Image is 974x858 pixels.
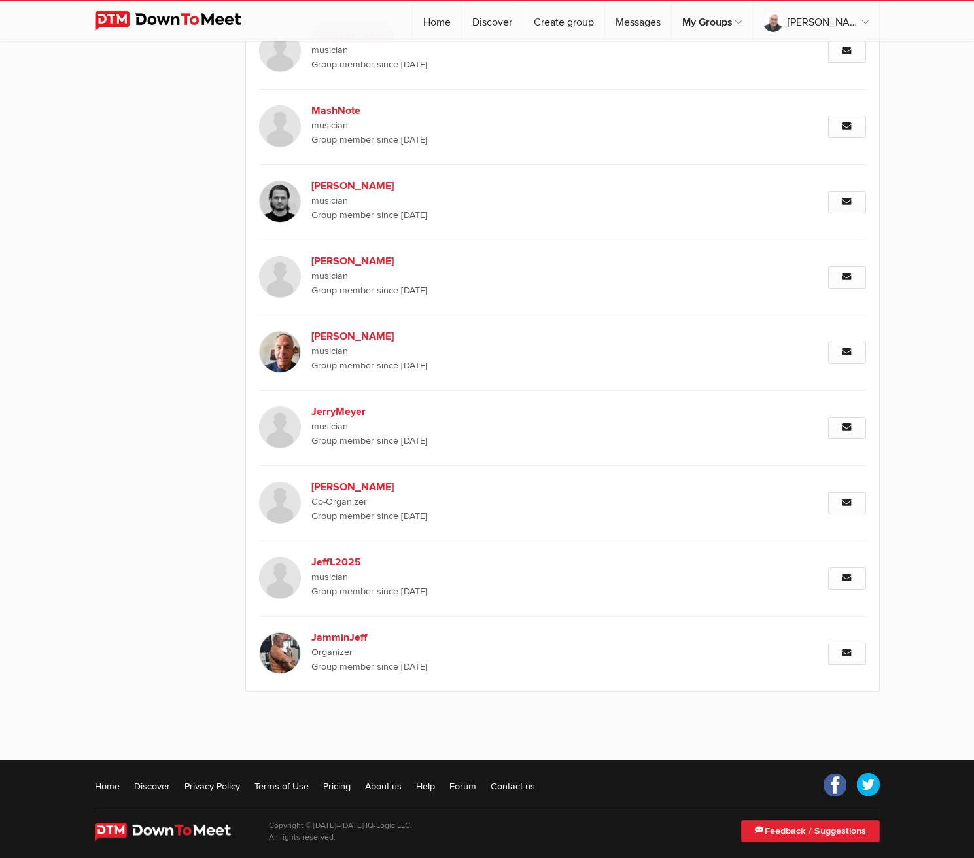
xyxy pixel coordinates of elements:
[259,315,684,391] a: [PERSON_NAME] musician Group member since [DATE]
[95,779,120,793] a: Home
[323,779,351,793] a: Pricing
[269,820,412,844] p: Copyright © [DATE]–[DATE] IQ-Logic LLC. All rights reserved.
[856,773,880,796] a: Twitter
[311,630,535,645] b: JamminJeff
[259,541,684,617] a: JeffL2025 musician Group member since [DATE]
[311,434,684,448] span: Group member since [DATE]
[311,253,535,269] b: [PERSON_NAME]
[311,133,684,147] span: Group member since [DATE]
[311,495,684,509] span: Co-Organizer
[95,11,262,31] img: DownToMeet
[311,554,535,570] b: JeffL2025
[311,584,684,599] span: Group member since [DATE]
[95,823,250,841] img: DownToMeet
[462,1,523,41] a: Discover
[523,1,604,41] a: Create group
[311,359,684,373] span: Group member since [DATE]
[311,570,684,584] span: musician
[311,118,684,133] span: musician
[259,14,684,90] a: [PERSON_NAME] musician Group member since [DATE]
[336,835,345,841] span: 21st
[259,557,301,599] img: JeffL2025
[753,1,879,41] a: [PERSON_NAME]
[365,779,402,793] a: About us
[311,208,684,223] span: Group member since [DATE]
[311,344,684,359] span: musician
[259,240,684,315] a: [PERSON_NAME] musician Group member since [DATE]
[259,105,301,147] img: MashNote
[259,617,684,692] a: JamminJeff Organizer Group member since [DATE]
[311,58,684,72] span: Group member since [DATE]
[311,660,684,674] span: Group member since [DATE]
[491,779,535,793] a: Contact us
[259,256,301,298] img: James Hale
[416,779,435,793] a: Help
[259,632,301,674] img: JamminJeff
[259,90,684,165] a: MashNote musician Group member since [DATE]
[311,178,535,194] b: [PERSON_NAME]
[259,165,684,240] a: [PERSON_NAME] musician Group member since [DATE]
[311,479,535,495] b: [PERSON_NAME]
[311,283,684,298] span: Group member since [DATE]
[449,779,476,793] a: Forum
[259,466,684,541] a: [PERSON_NAME] Co-Organizer Group member since [DATE]
[254,779,309,793] a: Terms of Use
[605,1,671,41] a: Messages
[741,820,880,842] a: Feedback / Suggestions
[259,181,301,223] img: Trevor Mayes
[259,331,301,373] img: Ken Kappel
[311,329,535,344] b: [PERSON_NAME]
[413,1,461,41] a: Home
[259,391,684,466] a: JerryMeyer musician Group member since [DATE]
[311,194,684,208] span: musician
[134,779,170,793] a: Discover
[259,406,301,448] img: JerryMeyer
[311,43,684,58] span: musician
[311,103,535,118] b: MashNote
[311,645,684,660] span: Organizer
[311,509,684,524] span: Group member since [DATE]
[824,773,847,796] a: Facebook
[259,482,301,524] img: Peter B
[311,269,684,283] span: musician
[259,30,301,72] img: Shannon K.
[311,420,684,434] span: musician
[184,779,240,793] a: Privacy Policy
[762,41,878,43] a: My Profile
[672,1,752,41] a: My Groups
[311,404,535,420] b: JerryMeyer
